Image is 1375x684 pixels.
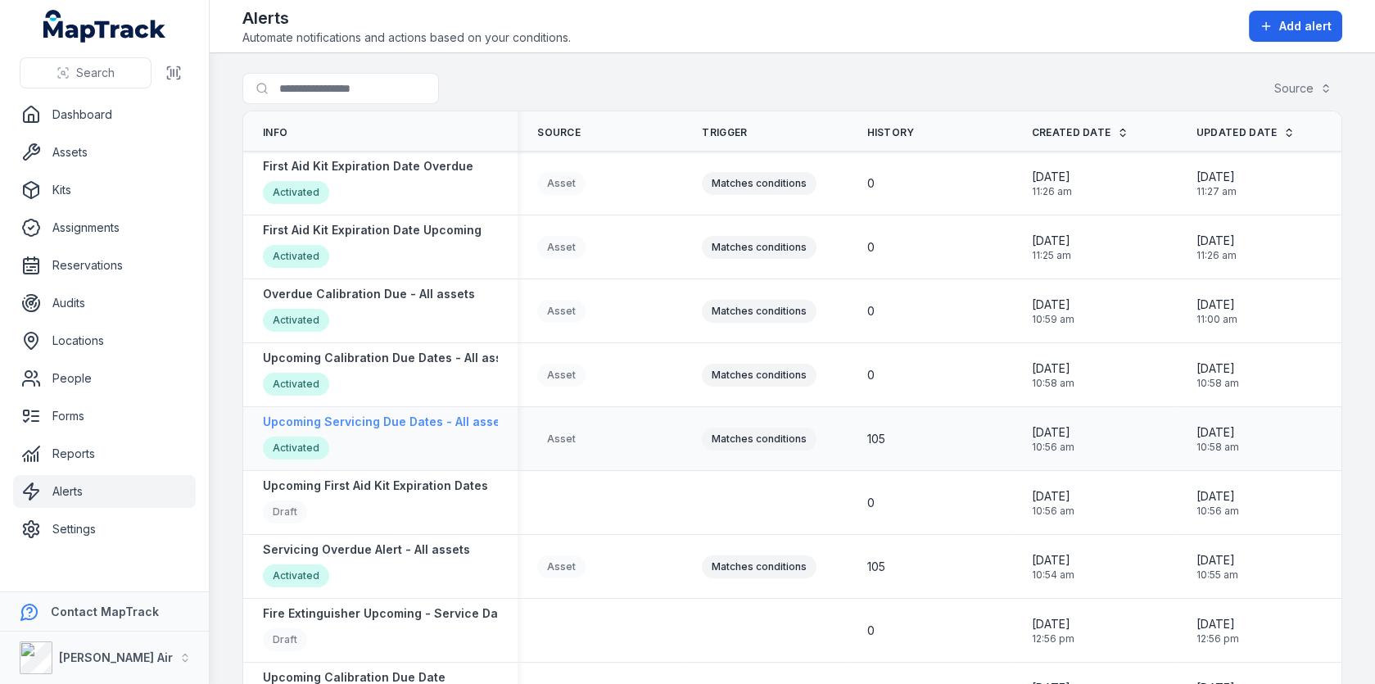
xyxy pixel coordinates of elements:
[537,428,586,451] div: Asset
[1196,313,1237,326] span: 11:00 am
[1032,249,1071,262] span: 11:25 am
[1196,377,1239,390] span: 10:58 am
[59,650,173,664] strong: [PERSON_NAME] Air
[263,245,329,268] div: Activated
[867,175,875,192] span: 0
[537,555,586,578] div: Asset
[263,564,329,587] div: Activated
[1032,424,1074,454] time: 18/08/2025, 10:56:57 am
[1196,441,1239,454] span: 10:58 am
[1032,377,1074,390] span: 10:58 am
[263,541,470,558] strong: Servicing Overdue Alert - All assets
[1279,18,1332,34] span: Add alert
[1032,505,1074,518] span: 10:56 am
[263,309,329,332] div: Activated
[263,158,473,208] a: First Aid Kit Expiration Date OverdueActivated
[13,437,196,470] a: Reports
[51,605,159,618] strong: Contact MapTrack
[13,513,196,546] a: Settings
[867,303,875,319] span: 0
[1032,126,1129,139] a: Created Date
[1032,126,1111,139] span: Created Date
[867,367,875,383] span: 0
[1196,632,1239,645] span: 12:56 pm
[43,10,166,43] a: MapTrack
[702,364,816,387] div: Matches conditions
[537,236,586,259] div: Asset
[702,236,816,259] div: Matches conditions
[867,239,875,256] span: 0
[263,414,511,430] strong: Upcoming Servicing Due Dates - All assets
[1032,552,1074,568] span: [DATE]
[263,181,329,204] div: Activated
[263,373,329,396] div: Activated
[1196,424,1239,454] time: 18/08/2025, 10:58:10 am
[1032,169,1072,198] time: 18/08/2025, 11:26:26 am
[263,605,726,655] a: Fire Extinguisher Upcoming - Service Date ([PERSON_NAME] & [PERSON_NAME])Draft
[1032,441,1074,454] span: 10:56 am
[1032,169,1072,185] span: [DATE]
[1032,616,1074,632] span: [DATE]
[13,475,196,508] a: Alerts
[263,501,307,523] div: Draft
[1032,360,1074,390] time: 18/08/2025, 10:58:15 am
[13,249,196,282] a: Reservations
[263,478,488,494] strong: Upcoming First Aid Kit Expiration Dates
[1196,185,1237,198] span: 11:27 am
[13,211,196,244] a: Assignments
[867,431,885,447] span: 105
[1196,552,1238,568] span: [DATE]
[1196,169,1237,185] span: [DATE]
[1032,424,1074,441] span: [DATE]
[263,541,470,591] a: Servicing Overdue Alert - All assetsActivated
[242,7,571,29] h2: Alerts
[702,300,816,323] div: Matches conditions
[702,428,816,451] div: Matches conditions
[242,29,571,46] span: Automate notifications and actions based on your conditions.
[1196,424,1239,441] span: [DATE]
[1032,632,1074,645] span: 12:56 pm
[1196,297,1237,326] time: 18/08/2025, 11:00:29 am
[263,286,475,336] a: Overdue Calibration Due - All assetsActivated
[1264,73,1342,104] button: Source
[13,287,196,319] a: Audits
[1196,297,1237,313] span: [DATE]
[537,172,586,195] div: Asset
[1196,249,1237,262] span: 11:26 am
[263,414,511,464] a: Upcoming Servicing Due Dates - All assetsActivated
[20,57,152,88] button: Search
[537,126,581,139] span: Source
[1196,126,1296,139] a: Updated Date
[1196,488,1239,505] span: [DATE]
[1196,616,1239,645] time: 15/08/2025, 12:56:52 pm
[1032,297,1074,326] time: 18/08/2025, 10:59:11 am
[1032,297,1074,313] span: [DATE]
[867,623,875,639] span: 0
[1196,233,1237,249] span: [DATE]
[263,478,488,528] a: Upcoming First Aid Kit Expiration DatesDraft
[1032,488,1074,505] span: [DATE]
[1196,488,1239,518] time: 18/08/2025, 10:56:14 am
[263,350,520,366] strong: Upcoming Calibration Due Dates - All assets
[867,126,915,139] span: History
[867,559,885,575] span: 105
[1196,568,1238,582] span: 10:55 am
[13,400,196,433] a: Forms
[263,605,726,622] strong: Fire Extinguisher Upcoming - Service Date ([PERSON_NAME] & [PERSON_NAME])
[1032,185,1072,198] span: 11:26 am
[263,222,482,272] a: First Aid Kit Expiration Date UpcomingActivated
[263,628,307,651] div: Draft
[76,65,115,81] span: Search
[702,172,816,195] div: Matches conditions
[263,437,329,460] div: Activated
[1196,552,1238,582] time: 18/08/2025, 10:55:36 am
[1196,233,1237,262] time: 18/08/2025, 11:26:20 am
[1196,616,1239,632] span: [DATE]
[1032,568,1074,582] span: 10:54 am
[702,555,816,578] div: Matches conditions
[537,364,586,387] div: Asset
[1196,126,1278,139] span: Updated Date
[1032,313,1074,326] span: 10:59 am
[537,300,586,323] div: Asset
[1196,360,1239,377] span: [DATE]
